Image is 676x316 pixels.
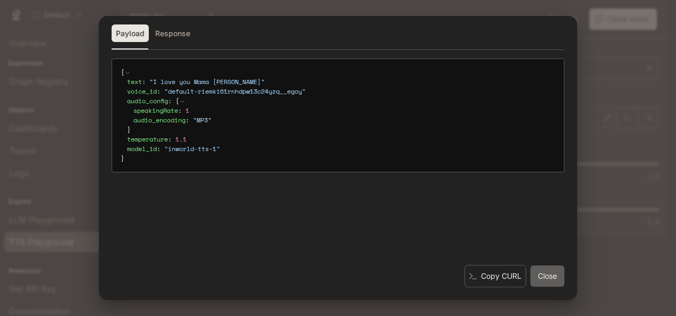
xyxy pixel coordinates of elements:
[127,96,555,135] div: :
[133,115,185,124] span: audio_encoding
[127,144,157,153] span: model_id
[530,265,564,287] button: Close
[127,96,168,105] span: audio_config
[121,154,124,163] span: }
[133,106,555,115] div: :
[127,87,555,96] div: :
[193,115,212,124] span: " MP3 "
[464,265,526,288] button: Copy CURL
[127,77,142,86] span: text
[112,24,149,43] button: Payload
[164,87,306,96] span: " default-riemki61rnhdpw13c24yzq__egoy "
[127,135,168,144] span: temperature
[175,135,187,144] span: 1.1
[133,106,178,115] span: speakingRate
[121,68,124,77] span: {
[164,144,220,153] span: " inworld-tts-1 "
[149,77,265,86] span: " I love you Mama [PERSON_NAME] "
[127,135,555,144] div: :
[151,24,195,43] button: Response
[127,77,555,87] div: :
[133,115,555,125] div: :
[185,106,189,115] span: 1
[127,125,131,134] span: }
[127,87,157,96] span: voice_id
[127,144,555,154] div: :
[175,96,179,105] span: {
